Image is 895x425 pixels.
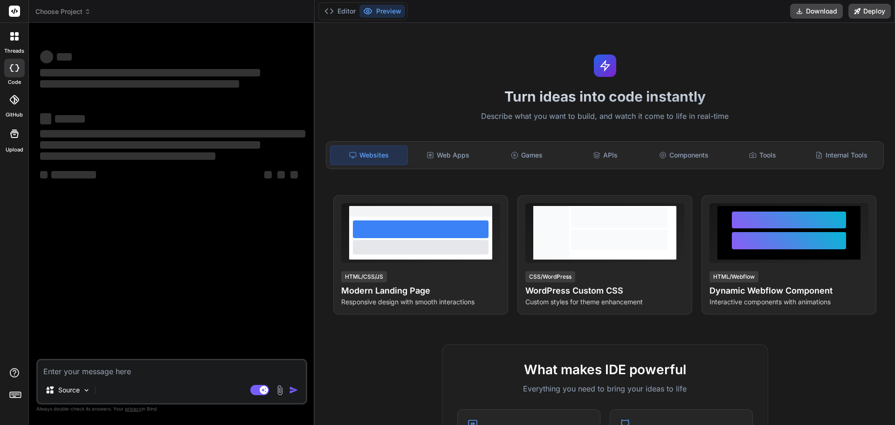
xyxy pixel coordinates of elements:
[457,383,753,394] p: Everything you need to bring your ideas to life
[489,145,565,165] div: Games
[40,152,215,160] span: ‌
[803,145,880,165] div: Internal Tools
[330,145,408,165] div: Websites
[35,7,91,16] span: Choose Project
[320,88,889,105] h1: Turn ideas into code instantly
[125,406,142,411] span: privacy
[289,385,298,395] img: icon
[567,145,644,165] div: APIs
[790,4,843,19] button: Download
[83,386,90,394] img: Pick Models
[525,271,575,282] div: CSS/WordPress
[40,50,53,63] span: ‌
[6,111,23,119] label: GitHub
[58,385,80,395] p: Source
[525,297,684,307] p: Custom styles for theme enhancement
[724,145,801,165] div: Tools
[709,297,868,307] p: Interactive components with animations
[40,141,260,149] span: ‌
[51,171,96,178] span: ‌
[709,284,868,297] h4: Dynamic Webflow Component
[8,78,21,86] label: code
[359,5,405,18] button: Preview
[275,385,285,396] img: attachment
[646,145,723,165] div: Components
[40,113,51,124] span: ‌
[320,110,889,123] p: Describe what you want to build, and watch it come to life in real-time
[4,47,24,55] label: threads
[36,404,307,413] p: Always double-check its answers. Your in Bind
[341,284,500,297] h4: Modern Landing Page
[57,53,72,61] span: ‌
[290,171,298,178] span: ‌
[709,271,758,282] div: HTML/Webflow
[277,171,285,178] span: ‌
[321,5,359,18] button: Editor
[457,360,753,379] h2: What makes IDE powerful
[6,146,23,154] label: Upload
[40,130,305,137] span: ‌
[40,171,48,178] span: ‌
[341,271,387,282] div: HTML/CSS/JS
[525,284,684,297] h4: WordPress Custom CSS
[40,69,260,76] span: ‌
[410,145,487,165] div: Web Apps
[848,4,891,19] button: Deploy
[341,297,500,307] p: Responsive design with smooth interactions
[55,115,85,123] span: ‌
[40,80,239,88] span: ‌
[264,171,272,178] span: ‌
